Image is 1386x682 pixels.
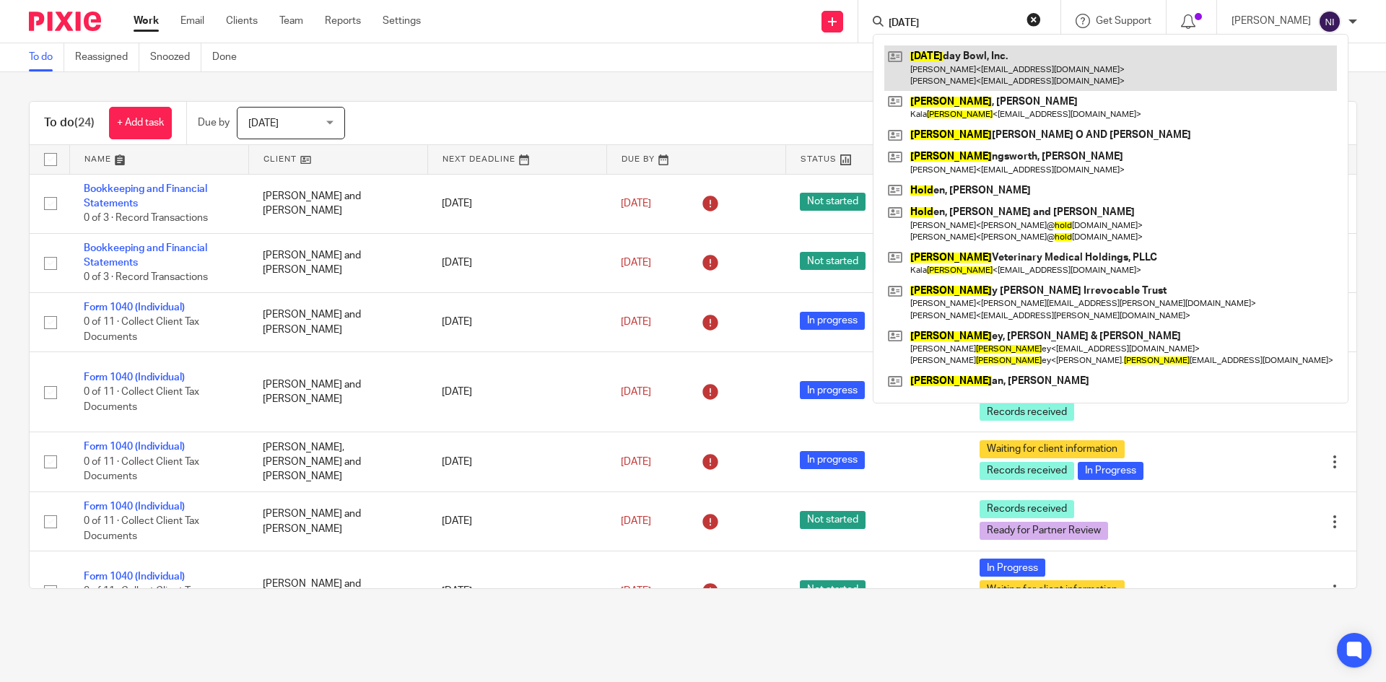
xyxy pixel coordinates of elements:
td: [PERSON_NAME] and [PERSON_NAME] [248,352,427,432]
td: [DATE] [427,292,606,351]
td: [DATE] [427,432,606,491]
td: [PERSON_NAME] and [PERSON_NAME] [248,551,427,631]
a: To do [29,43,64,71]
a: Form 1040 (Individual) [84,302,185,312]
span: Waiting for client information [980,580,1125,598]
a: Form 1040 (Individual) [84,442,185,452]
span: [DATE] [621,457,651,467]
a: Snoozed [150,43,201,71]
td: [PERSON_NAME], [PERSON_NAME] and [PERSON_NAME] [248,432,427,491]
a: Settings [383,14,421,28]
a: Form 1040 (Individual) [84,372,185,382]
h1: To do [44,115,95,131]
span: 0 of 3 · Record Transactions [84,273,208,283]
td: [DATE] [427,352,606,432]
span: Records received [980,500,1074,518]
img: svg%3E [1318,10,1341,33]
span: In Progress [1078,462,1143,480]
span: 0 of 11 · Collect Client Tax Documents [84,586,199,611]
span: Records received [980,403,1074,421]
a: Bookkeeping and Financial Statements [84,243,207,268]
input: Search [887,17,1017,30]
span: [DATE] [621,198,651,209]
span: Get Support [1096,16,1151,26]
td: [DATE] [427,174,606,233]
span: 0 of 3 · Record Transactions [84,213,208,223]
td: [PERSON_NAME] and [PERSON_NAME] [248,174,427,233]
span: Not started [800,580,866,598]
span: Not started [800,193,866,211]
span: 0 of 11 · Collect Client Tax Documents [84,457,199,482]
a: + Add task [109,107,172,139]
td: [PERSON_NAME] and [PERSON_NAME] [248,233,427,292]
span: (24) [74,117,95,128]
p: Due by [198,115,230,130]
a: Reports [325,14,361,28]
td: [PERSON_NAME] and [PERSON_NAME] [248,292,427,351]
p: [PERSON_NAME] [1232,14,1311,28]
span: In Progress [980,559,1045,577]
span: Ready for Partner Review [980,522,1108,540]
span: Not started [800,511,866,529]
span: Waiting for client information [980,440,1125,458]
a: Reassigned [75,43,139,71]
span: [DATE] [621,258,651,268]
span: In progress [800,312,865,330]
img: Pixie [29,12,101,31]
span: In progress [800,381,865,399]
span: [DATE] [621,387,651,397]
a: Team [279,14,303,28]
td: [DATE] [427,233,606,292]
span: 0 of 11 · Collect Client Tax Documents [84,516,199,541]
span: Not started [800,252,866,270]
a: Bookkeeping and Financial Statements [84,184,207,209]
td: [DATE] [427,491,606,551]
span: [DATE] [621,317,651,327]
a: Email [180,14,204,28]
a: Form 1040 (Individual) [84,572,185,582]
span: [DATE] [621,586,651,596]
td: [PERSON_NAME] and [PERSON_NAME] [248,491,427,551]
button: Clear [1027,12,1041,27]
td: [DATE] [427,551,606,631]
span: Records received [980,462,1074,480]
a: Work [134,14,159,28]
a: Form 1040 (Individual) [84,502,185,512]
span: In progress [800,451,865,469]
span: 0 of 11 · Collect Client Tax Documents [84,317,199,342]
span: 0 of 11 · Collect Client Tax Documents [84,387,199,412]
span: [DATE] [621,516,651,526]
span: [DATE] [248,118,279,128]
a: Clients [226,14,258,28]
a: Done [212,43,248,71]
